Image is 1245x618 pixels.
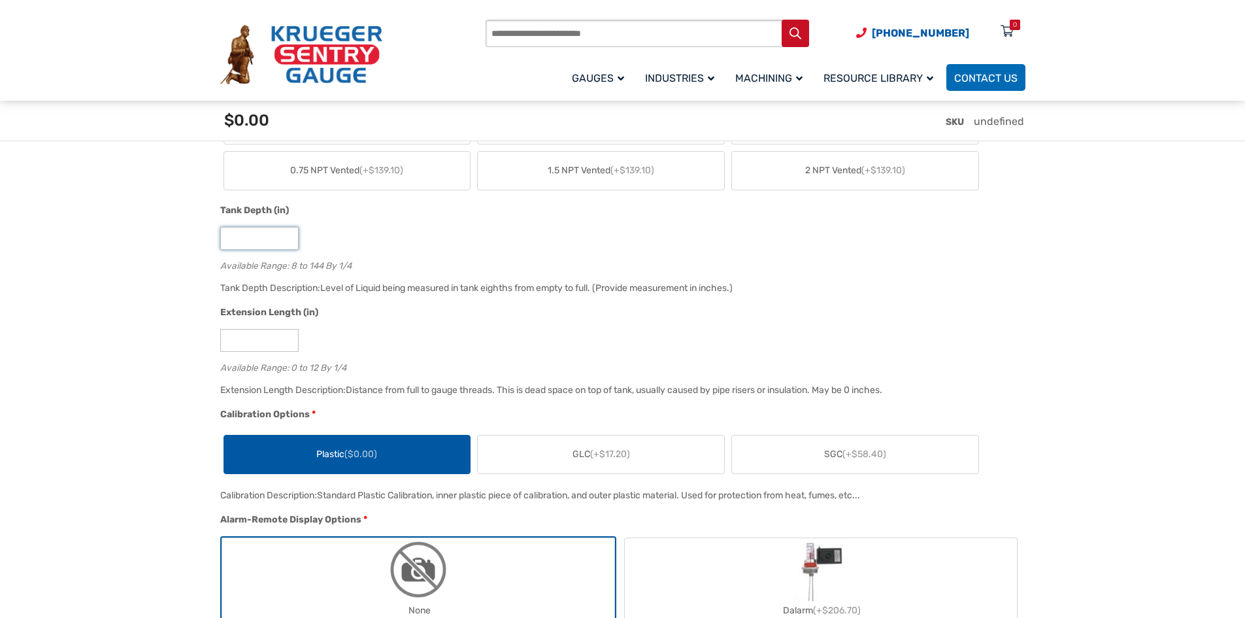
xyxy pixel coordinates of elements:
span: Extension Length (in) [220,307,318,318]
a: Industries [637,62,727,93]
span: SKU [946,116,964,128]
span: GLC [573,447,630,461]
span: Alarm-Remote Display Options [220,514,361,525]
span: (+$17.20) [590,449,630,460]
span: (+$139.10) [610,165,654,176]
span: 1.5 NPT Vented [548,163,654,177]
span: Machining [735,72,803,84]
span: Tank Depth Description: [220,283,320,294]
a: Gauges [564,62,637,93]
span: (+$206.70) [813,605,861,616]
div: Available Range: 8 to 144 By 1/4 [220,258,1019,270]
a: Contact Us [946,64,1025,91]
span: (+$139.10) [359,165,403,176]
div: 0 [1013,20,1017,30]
a: Machining [727,62,816,93]
span: Extension Length Description: [220,385,346,396]
span: SGC [824,447,886,461]
span: Resource Library [823,72,933,84]
span: Plastic [316,447,377,461]
span: Contact Us [954,72,1018,84]
span: ($0.00) [344,449,377,460]
div: Standard Plastic Calibration, inner plastic piece of calibration, and outer plastic material. Use... [317,490,860,501]
span: undefined [974,115,1024,128]
div: Available Range: 0 to 12 By 1/4 [220,360,1019,372]
abbr: required [363,513,367,526]
a: Phone Number (920) 434-8860 [856,25,969,41]
a: Resource Library [816,62,946,93]
span: [PHONE_NUMBER] [872,27,969,39]
span: Gauges [572,72,624,84]
div: Level of Liquid being measured in tank eighths from empty to full. (Provide measurement in inches.) [320,283,733,294]
span: 2 NPT Vented [805,163,905,177]
div: Distance from full to gauge threads. This is dead space on top of tank, usually caused by pipe ri... [346,385,882,396]
span: Industries [645,72,714,84]
span: (+$139.10) [861,165,905,176]
span: Tank Depth (in) [220,205,289,216]
span: 0.75 NPT Vented [290,163,403,177]
span: (+$58.40) [842,449,886,460]
span: Calibration Description: [220,490,317,501]
span: Calibration Options [220,409,310,420]
img: Krueger Sentry Gauge [220,25,382,85]
abbr: required [312,407,316,421]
